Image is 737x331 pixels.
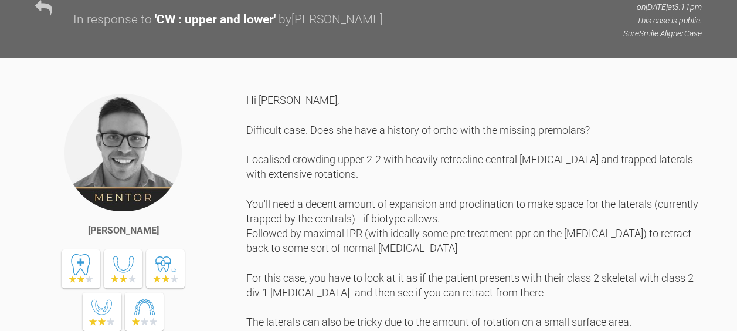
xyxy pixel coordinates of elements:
[63,93,183,212] img: Sebastian Wilkins
[623,27,702,40] p: SureSmile Aligner Case
[155,10,276,30] div: ' CW : upper and lower '
[623,14,702,27] p: This case is public.
[88,223,159,238] div: [PERSON_NAME]
[73,10,152,30] div: In response to
[279,10,383,30] div: by [PERSON_NAME]
[623,1,702,13] p: on [DATE] at 3:11pm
